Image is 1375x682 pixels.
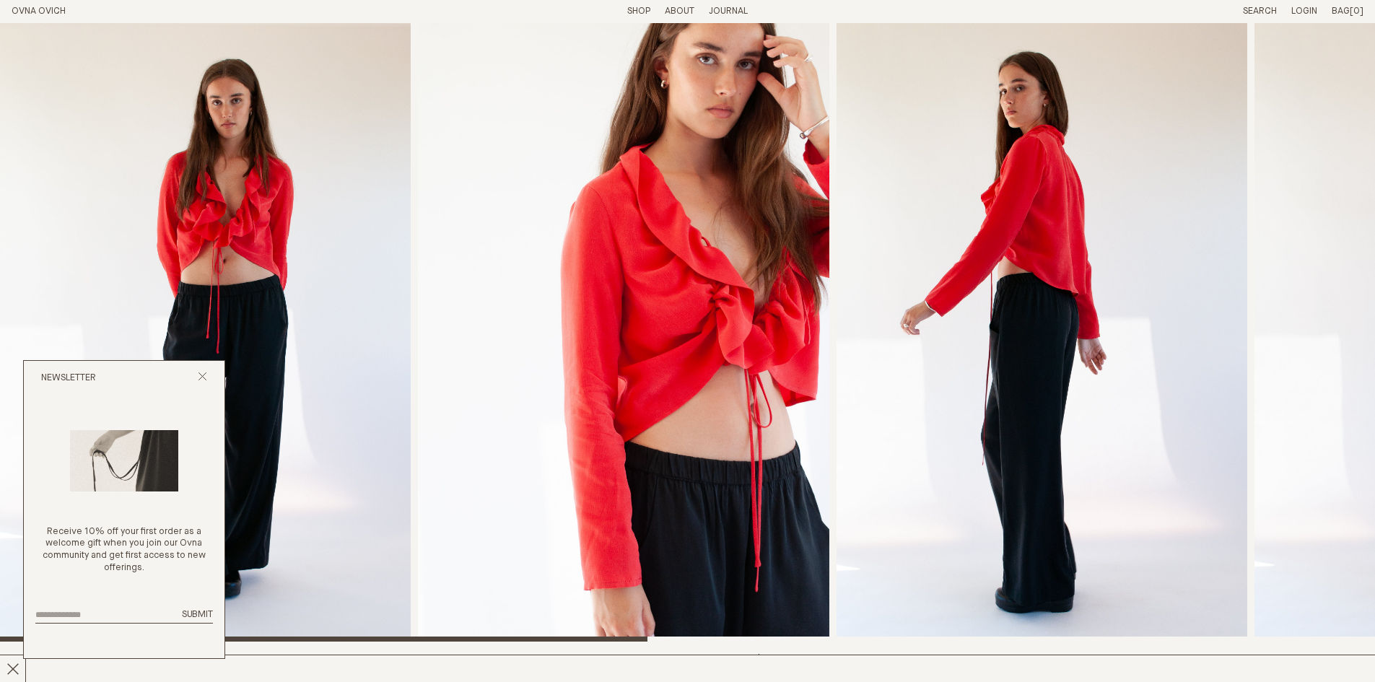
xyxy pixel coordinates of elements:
[1350,6,1363,16] span: [0]
[665,6,694,18] summary: About
[418,23,829,642] img: Painter Pant
[418,23,829,642] div: 2 / 7
[709,6,748,16] a: Journal
[198,372,207,385] button: Close popup
[12,6,66,16] a: Home
[41,372,96,385] h2: Newsletter
[756,654,795,663] span: $340.00
[182,609,213,621] button: Submit
[1332,6,1350,16] span: Bag
[627,6,650,16] a: Shop
[837,23,1247,642] img: Painter Pant
[837,23,1247,642] div: 3 / 7
[12,653,341,674] h2: Painter Pant
[1243,6,1277,16] a: Search
[182,610,213,619] span: Submit
[1291,6,1317,16] a: Login
[35,526,213,575] p: Receive 10% off your first order as a welcome gift when you join our Ovna community and get first...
